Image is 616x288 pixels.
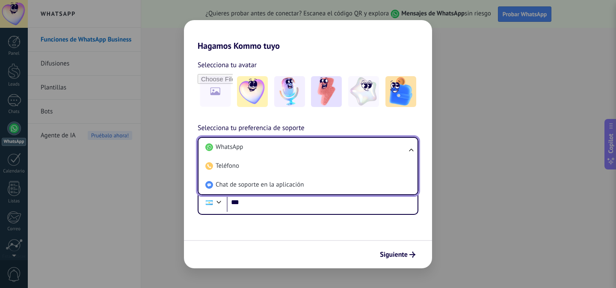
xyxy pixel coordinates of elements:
[274,76,305,107] img: -2.jpeg
[237,76,268,107] img: -1.jpeg
[376,247,419,262] button: Siguiente
[385,76,416,107] img: -5.jpeg
[216,162,239,170] span: Teléfono
[201,193,217,211] div: Argentina: + 54
[348,76,379,107] img: -4.jpeg
[311,76,342,107] img: -3.jpeg
[198,59,257,71] span: Selecciona tu avatar
[184,20,432,51] h2: Hagamos Kommo tuyo
[216,143,243,151] span: WhatsApp
[198,123,305,134] span: Selecciona tu preferencia de soporte
[216,181,304,189] span: Chat de soporte en la aplicación
[380,252,408,258] span: Siguiente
